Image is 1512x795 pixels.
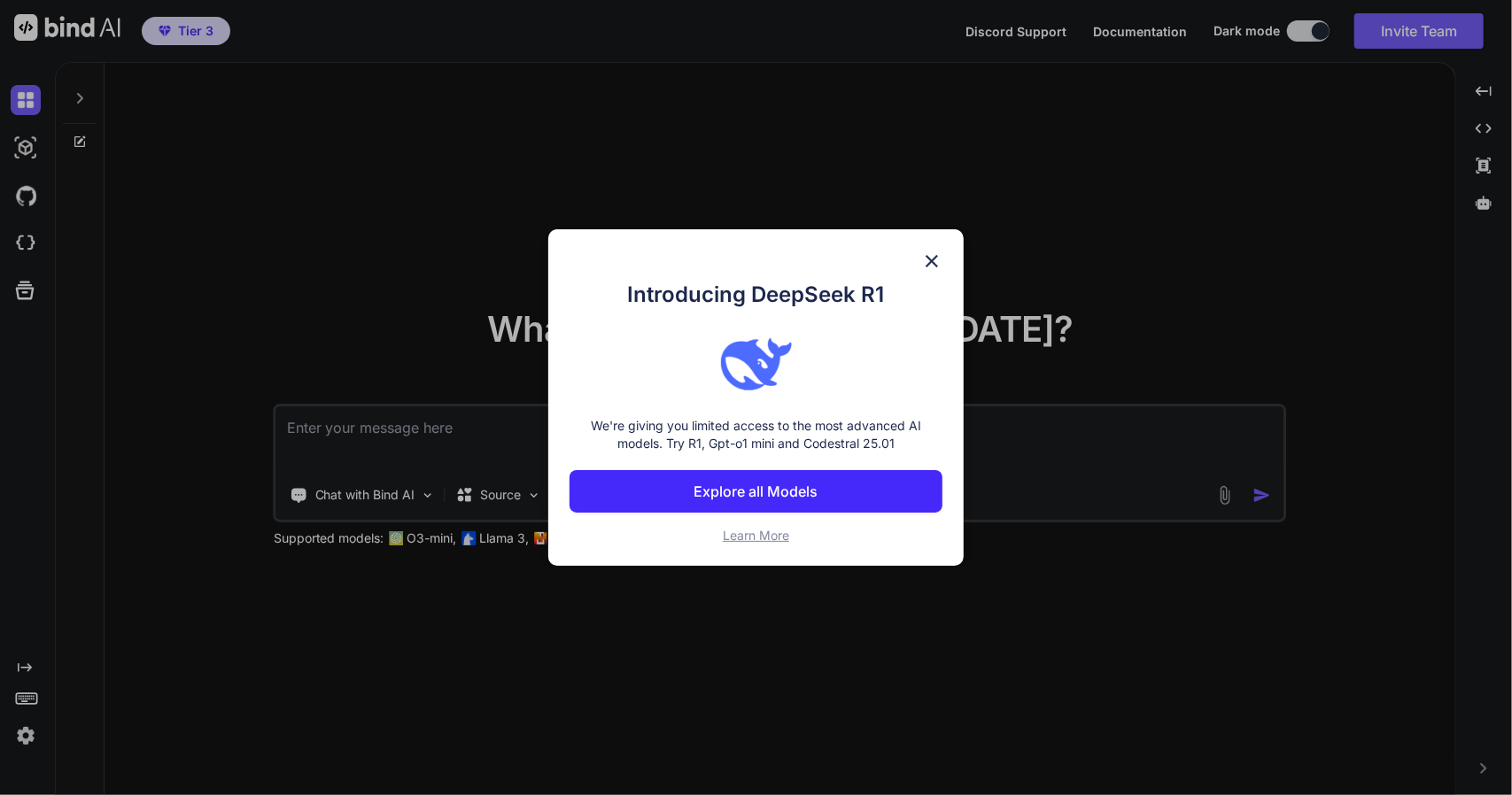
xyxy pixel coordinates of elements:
[921,251,942,272] img: close
[570,279,942,311] h1: Introducing DeepSeek R1
[570,417,942,452] p: We're giving you limited access to the most advanced AI models. Try R1, Gpt-o1 mini and Codestral...
[721,328,792,399] img: bind logo
[570,470,942,513] button: Explore all Models
[694,481,818,502] p: Explore all Models
[723,528,789,543] span: Learn More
